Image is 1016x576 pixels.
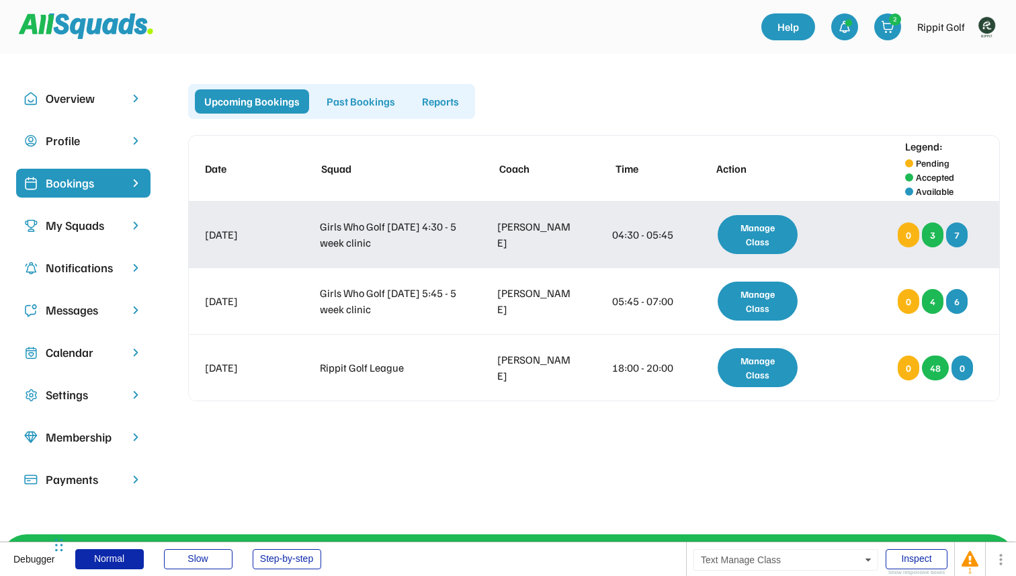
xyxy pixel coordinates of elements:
[973,13,1000,40] img: Rippitlogov2_green.png
[946,289,968,314] div: 6
[24,134,38,148] img: user-circle.svg
[886,570,947,575] div: Show responsive boxes
[253,549,321,569] div: Step-by-step
[962,568,978,575] div: 1
[612,293,675,309] div: 05:45 - 07:00
[951,356,973,380] div: 0
[616,161,678,177] div: Time
[497,285,575,317] div: [PERSON_NAME]
[916,184,954,198] div: Available
[24,219,38,233] img: Icon%20copy%203.svg
[693,549,878,571] div: Text Manage Class
[46,216,121,235] div: My Squads
[195,89,309,114] div: Upcoming Bookings
[129,473,142,486] img: chevron-right.svg
[205,360,283,376] div: [DATE]
[24,346,38,360] img: Icon%20copy%207.svg
[413,89,468,114] div: Reports
[24,473,38,487] img: Icon%20%2815%29.svg
[716,161,810,177] div: Action
[46,132,121,150] div: Profile
[321,161,461,177] div: Squad
[917,19,965,35] div: Rippit Golf
[946,222,968,247] div: 7
[46,470,121,489] div: Payments
[46,386,121,404] div: Settings
[129,304,142,317] img: chevron-right.svg
[129,431,142,444] img: chevron-right.svg
[922,222,943,247] div: 3
[898,289,919,314] div: 0
[46,259,121,277] div: Notifications
[46,343,121,362] div: Calendar
[886,549,947,569] div: Inspect
[129,92,142,105] img: chevron-right.svg
[916,170,954,184] div: Accepted
[320,218,460,251] div: Girls Who Golf [DATE] 4:30 - 5 week clinic
[922,289,943,314] div: 4
[24,304,38,317] img: Icon%20copy%205.svg
[898,222,919,247] div: 0
[129,134,142,147] img: chevron-right.svg
[24,261,38,275] img: Icon%20copy%204.svg
[499,161,577,177] div: Coach
[205,227,283,243] div: [DATE]
[898,356,919,380] div: 0
[497,352,575,384] div: [PERSON_NAME]
[129,219,142,232] img: chevron-right.svg
[129,261,142,274] img: chevron-right.svg
[718,282,798,321] div: Manage Class
[612,360,675,376] div: 18:00 - 20:00
[75,549,144,569] div: Normal
[718,215,798,254] div: Manage Class
[881,20,894,34] img: shopping-cart-01%20%281%29.svg
[205,161,283,177] div: Date
[46,301,121,319] div: Messages
[46,428,121,446] div: Membership
[129,346,142,359] img: chevron-right.svg
[761,13,815,40] a: Help
[905,138,943,155] div: Legend:
[24,388,38,402] img: Icon%20copy%2016.svg
[205,293,283,309] div: [DATE]
[320,360,460,376] div: Rippit Golf League
[24,92,38,106] img: Icon%20copy%2010.svg
[612,227,675,243] div: 04:30 - 05:45
[24,177,38,190] img: Icon%20%2819%29.svg
[718,348,798,387] div: Manage Class
[24,431,38,444] img: Icon%20copy%208.svg
[916,156,949,170] div: Pending
[922,356,949,380] div: 48
[497,218,575,251] div: [PERSON_NAME]
[890,14,900,24] div: 2
[320,285,460,317] div: Girls Who Golf [DATE] 5:45 - 5 week clinic
[129,177,142,190] img: chevron-right%20copy%203.svg
[129,388,142,401] img: chevron-right.svg
[46,174,121,192] div: Bookings
[19,13,153,39] img: Squad%20Logo.svg
[164,549,232,569] div: Slow
[46,89,121,108] div: Overview
[838,20,851,34] img: bell-03%20%281%29.svg
[317,89,405,114] div: Past Bookings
